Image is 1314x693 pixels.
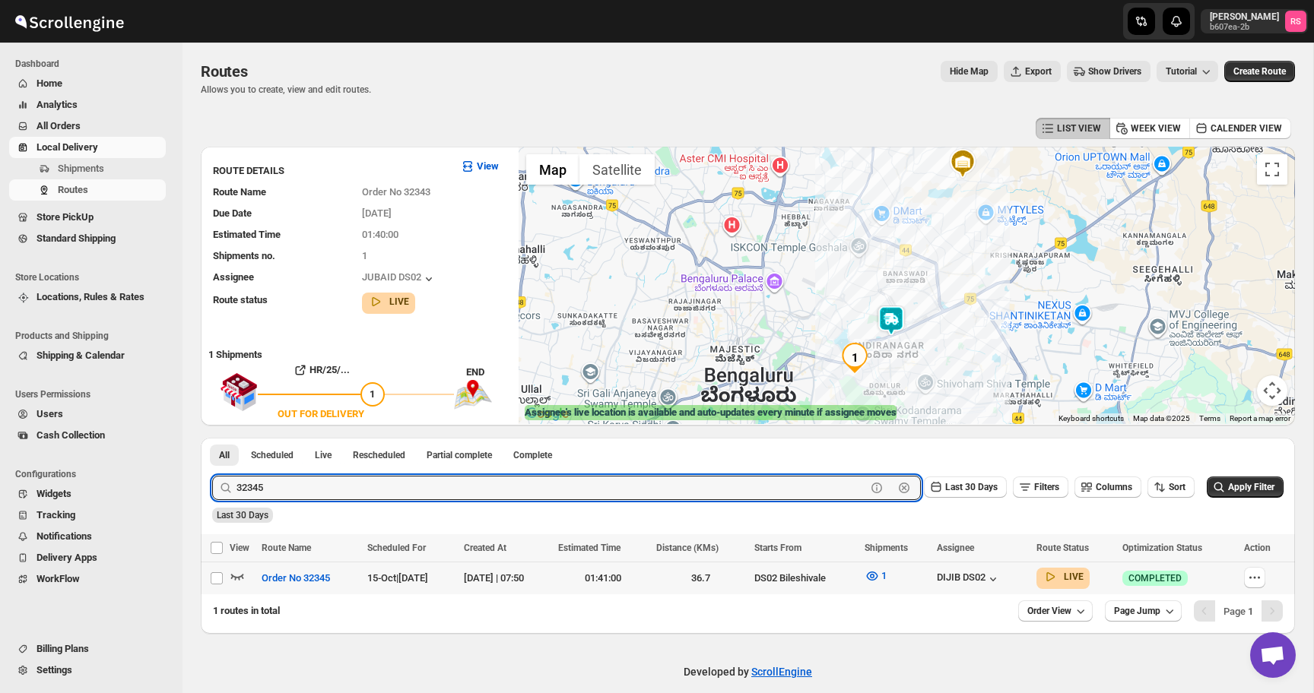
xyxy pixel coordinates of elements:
div: DS02 Bileshivale [754,571,855,586]
div: END [466,365,511,380]
span: COMPLETED [1128,572,1182,584]
span: CALENDER VIEW [1211,122,1282,134]
button: Map action label [941,61,998,82]
div: Open chat [1250,632,1296,678]
button: Sort [1147,476,1195,498]
span: Shipping & Calendar [36,350,125,361]
span: Action [1244,543,1271,553]
span: Order No 32345 [262,571,330,586]
button: Filters [1013,476,1068,498]
span: 1 routes in total [213,605,280,616]
span: Columns [1096,482,1132,492]
span: Routes [58,184,88,195]
p: b607ea-2b [1210,23,1279,32]
button: Widgets [9,483,166,505]
span: Hide Map [950,65,989,78]
span: Scheduled For [367,543,426,553]
button: Columns [1074,476,1141,498]
span: Shipments no. [213,250,275,261]
button: JUBAID DS02 [362,271,436,286]
button: Order View [1018,600,1093,622]
button: LIVE [368,294,409,309]
nav: Pagination [1194,600,1283,622]
button: Cash Collection [9,425,166,446]
button: View [451,154,508,179]
span: Create Route [1233,65,1286,78]
button: Show street map [526,154,579,185]
span: Tracking [36,509,75,521]
span: Rescheduled [353,449,405,461]
span: Order No 32343 [362,186,430,198]
button: Shipping & Calendar [9,345,166,366]
b: 1 [1248,606,1253,617]
span: Distance (KMs) [656,543,719,553]
span: Apply Filter [1228,482,1274,492]
span: Dashboard [15,58,172,70]
span: Local Delivery [36,141,98,153]
span: Route Name [262,543,311,553]
span: Cash Collection [36,429,105,441]
span: Home [36,78,62,89]
button: Export [1004,61,1061,82]
span: Billing Plans [36,643,89,654]
span: WEEK VIEW [1131,122,1181,134]
img: ScrollEngine [12,2,126,40]
label: Assignee's live location is available and auto-updates every minute if assignee moves [525,405,897,420]
span: Assignee [213,271,254,283]
button: Apply Filter [1207,476,1284,498]
div: 36.7 [656,571,745,586]
text: RS [1290,17,1301,27]
div: OUT FOR DELIVERY [278,407,364,422]
span: Partial complete [427,449,492,461]
span: Route Name [213,186,266,198]
span: Page [1224,606,1253,617]
button: Home [9,73,166,94]
span: Show Drivers [1088,65,1141,78]
button: WorkFlow [9,568,166,590]
button: Toggle fullscreen view [1257,154,1287,185]
button: Settings [9,660,166,681]
span: Starts From [754,543,801,553]
span: Romil Seth [1285,11,1306,32]
span: 1 [362,250,367,261]
span: All [219,449,230,461]
input: Press enter after typing | Search Eg. Order No 32345 [236,476,866,500]
span: Page Jump [1114,605,1160,617]
button: Clear [897,480,912,495]
span: Created At [464,543,506,553]
button: CALENDER VIEW [1189,118,1291,139]
button: Map camera controls [1257,375,1287,406]
p: Allows you to create, view and edit routes. [201,84,371,96]
a: Terms (opens in new tab) [1199,414,1220,422]
span: Shipments [58,163,104,174]
span: Order View [1027,605,1071,617]
img: shop.svg [220,362,258,422]
span: Routes [201,62,248,81]
button: Page Jump [1105,600,1182,622]
img: Google [522,404,573,424]
a: ScrollEngine [751,666,812,678]
button: All routes [210,445,239,466]
span: Filters [1034,482,1059,492]
button: Tutorial [1157,61,1218,82]
span: 1 [881,570,887,581]
span: Estimated Time [558,543,620,553]
span: Widgets [36,488,71,499]
button: All Orders [9,115,166,137]
span: Configurations [15,468,172,480]
button: Keyboard shortcuts [1058,413,1124,424]
span: Analytics [36,99,78,110]
span: Shipments [865,543,908,553]
a: Open this area in Google Maps (opens a new window) [522,404,573,424]
button: DIJIB DS02 [937,571,1001,587]
button: HR/25/... [258,358,385,382]
button: Notifications [9,526,166,547]
span: View [230,543,249,553]
button: Show satellite imagery [579,154,655,185]
h3: ROUTE DETAILS [213,163,448,179]
div: [DATE] | 07:50 [464,571,550,586]
span: Export [1025,65,1052,78]
span: Delivery Apps [36,552,97,563]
